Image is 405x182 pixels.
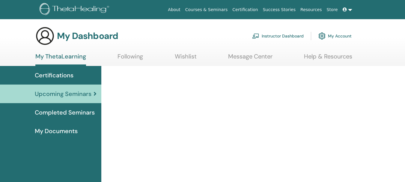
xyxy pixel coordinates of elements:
a: Help & Resources [304,53,352,64]
a: My ThetaLearning [35,53,86,66]
a: About [165,4,183,15]
a: My Account [318,29,352,43]
a: Store [324,4,340,15]
a: Wishlist [175,53,197,64]
span: Completed Seminars [35,108,95,117]
a: Courses & Seminars [183,4,230,15]
a: Success Stories [261,4,298,15]
span: My Documents [35,127,78,136]
span: Upcoming Seminars [35,89,91,98]
h3: My Dashboard [57,31,118,41]
a: Following [118,53,143,64]
a: Instructor Dashboard [252,29,304,43]
a: Message Center [228,53,272,64]
img: generic-user-icon.jpg [35,26,55,46]
img: logo.png [40,3,111,16]
a: Resources [298,4,324,15]
img: chalkboard-teacher.svg [252,33,259,39]
span: Certifications [35,71,73,80]
img: cog.svg [318,31,326,41]
a: Certification [230,4,260,15]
